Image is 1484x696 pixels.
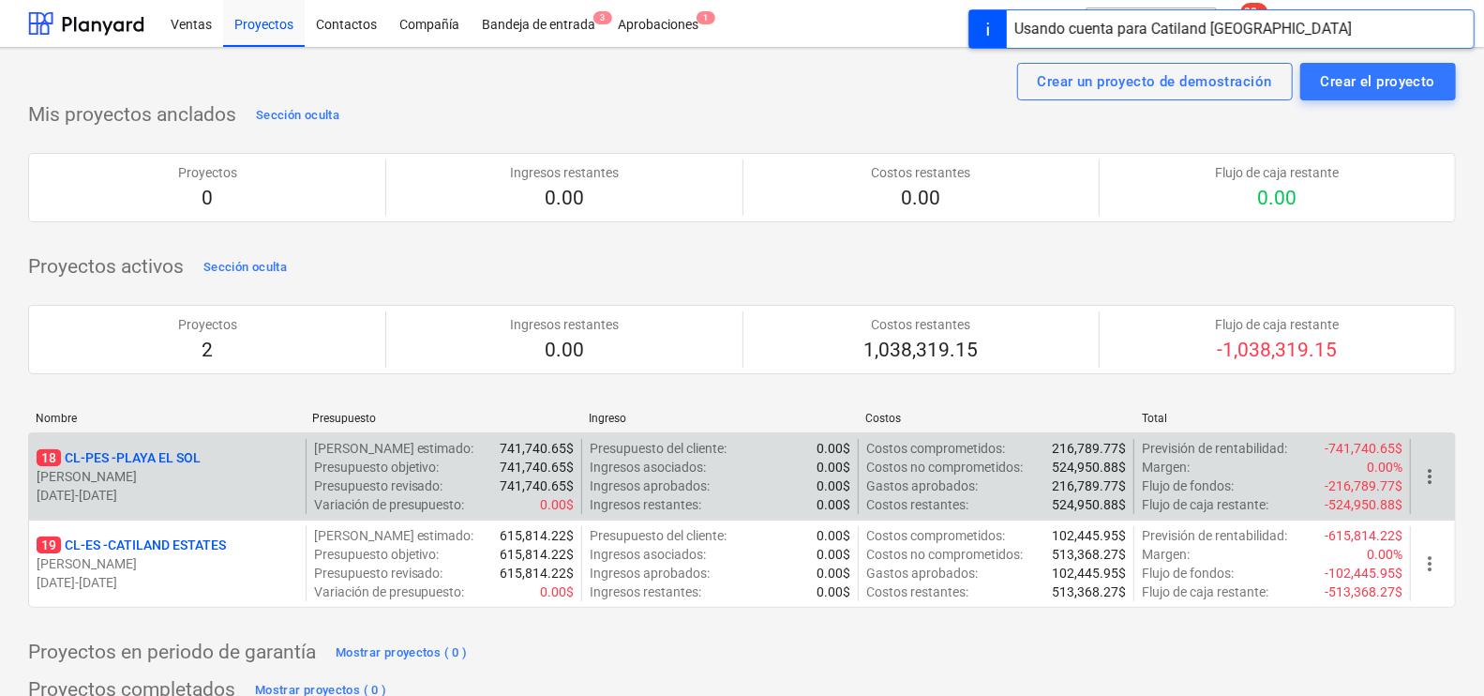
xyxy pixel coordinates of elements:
[1017,63,1293,100] button: Crear un proyecto de demostración
[863,315,978,334] p: Costos restantes
[1325,564,1402,583] p: -102,445.95$
[1215,186,1339,212] p: 0.00
[510,163,619,182] p: Ingresos restantes
[1142,477,1234,495] p: Flujo de fondos :
[314,545,440,564] p: Presupuesto objetivo :
[510,315,619,334] p: Ingresos restantes
[1325,439,1402,458] p: -741,740.65$
[817,526,850,545] p: 0.00$
[314,526,474,545] p: [PERSON_NAME] estimado :
[37,536,298,592] div: 19CL-ES -CATILAND ESTATES[PERSON_NAME][DATE]-[DATE]
[1325,477,1402,495] p: -216,789.77$
[866,583,968,601] p: Costos restantes :
[178,338,237,364] p: 2
[540,583,574,601] p: 0.00$
[314,458,440,477] p: Presupuesto objetivo :
[1014,18,1352,40] div: Usando cuenta para Catiland [GEOGRAPHIC_DATA]
[37,486,298,505] p: [DATE] - [DATE]
[1215,163,1339,182] p: Flujo de caja restante
[37,449,61,466] span: 18
[37,573,298,592] p: [DATE] - [DATE]
[1367,545,1402,564] p: 0.00%
[589,412,850,425] div: Ingreso
[590,458,706,477] p: Ingresos asociados :
[590,439,727,458] p: Presupuesto del cliente :
[36,412,297,425] div: Nombre
[590,564,710,583] p: Ingresos aprobados :
[1052,526,1126,545] p: 102,445.95$
[251,100,344,130] button: Sección oculta
[1390,606,1484,696] iframe: Chat Widget
[314,495,465,514] p: Variación de presupuesto :
[1052,458,1126,477] p: 524,950.88$
[1325,583,1402,601] p: -513,368.27$
[1052,583,1126,601] p: 513,368.27$
[817,564,850,583] p: 0.00$
[178,186,237,212] p: 0
[500,477,574,495] p: 741,740.65$
[590,545,706,564] p: Ingresos asociados :
[817,439,850,458] p: 0.00$
[817,495,850,514] p: 0.00$
[871,186,970,212] p: 0.00
[37,448,201,467] p: CL-PES - PLAYA EL SOL
[1052,495,1126,514] p: 524,950.88$
[37,467,298,486] p: [PERSON_NAME]
[1052,545,1126,564] p: 513,368.27$
[37,554,298,573] p: [PERSON_NAME]
[314,583,465,601] p: Variación de presupuesto :
[1052,439,1126,458] p: 216,789.77$
[1142,412,1403,425] div: Total
[37,537,61,553] span: 19
[1142,583,1268,601] p: Flujo de caja restante :
[1215,338,1339,364] p: -1,038,319.15
[866,564,978,583] p: Gastos aprobados :
[1418,552,1441,575] span: more_vert
[500,439,574,458] p: 741,740.65$
[1390,606,1484,696] div: Widget de chat
[256,105,339,127] div: Sección oculta
[1418,465,1441,488] span: more_vert
[314,564,443,583] p: Presupuesto revisado :
[1367,458,1402,477] p: 0.00%
[1142,564,1234,583] p: Flujo de fondos :
[500,564,574,583] p: 615,814.22$
[1142,526,1287,545] p: Previsión de rentabilidad :
[1215,315,1339,334] p: Flujo de caja restante
[540,495,574,514] p: 0.00$
[590,583,701,601] p: Ingresos restantes :
[1300,63,1456,100] button: Crear el proyecto
[863,338,978,364] p: 1,038,319.15
[1142,495,1268,514] p: Flujo de caja restante :
[331,638,472,668] button: Mostrar proyectos ( 0 )
[817,477,850,495] p: 0.00$
[590,495,701,514] p: Ingresos restantes :
[817,545,850,564] p: 0.00$
[817,458,850,477] p: 0.00$
[336,643,468,664] div: Mostrar proyectos ( 0 )
[314,439,474,458] p: [PERSON_NAME] estimado :
[1038,69,1272,94] div: Crear un proyecto de demostración
[28,254,184,280] p: Proyectos activos
[866,458,1023,477] p: Costos no comprometidos :
[28,102,236,129] p: Mis proyectos anclados
[1052,564,1126,583] p: 102,445.95$
[500,545,574,564] p: 615,814.22$
[866,439,1005,458] p: Costos comprometidos :
[817,583,850,601] p: 0.00$
[697,11,715,24] span: 1
[1142,545,1190,564] p: Margen :
[1321,69,1435,94] div: Crear el proyecto
[312,412,574,425] div: Presupuesto
[199,252,292,282] button: Sección oculta
[510,186,619,212] p: 0.00
[590,526,727,545] p: Presupuesto del cliente :
[37,448,298,505] div: 18CL-PES -PLAYA EL SOL[PERSON_NAME][DATE]-[DATE]
[178,315,237,334] p: Proyectos
[500,526,574,545] p: 615,814.22$
[866,526,1005,545] p: Costos comprometidos :
[590,477,710,495] p: Ingresos aprobados :
[866,545,1023,564] p: Costos no comprometidos :
[1142,439,1287,458] p: Previsión de rentabilidad :
[865,412,1127,425] div: Costos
